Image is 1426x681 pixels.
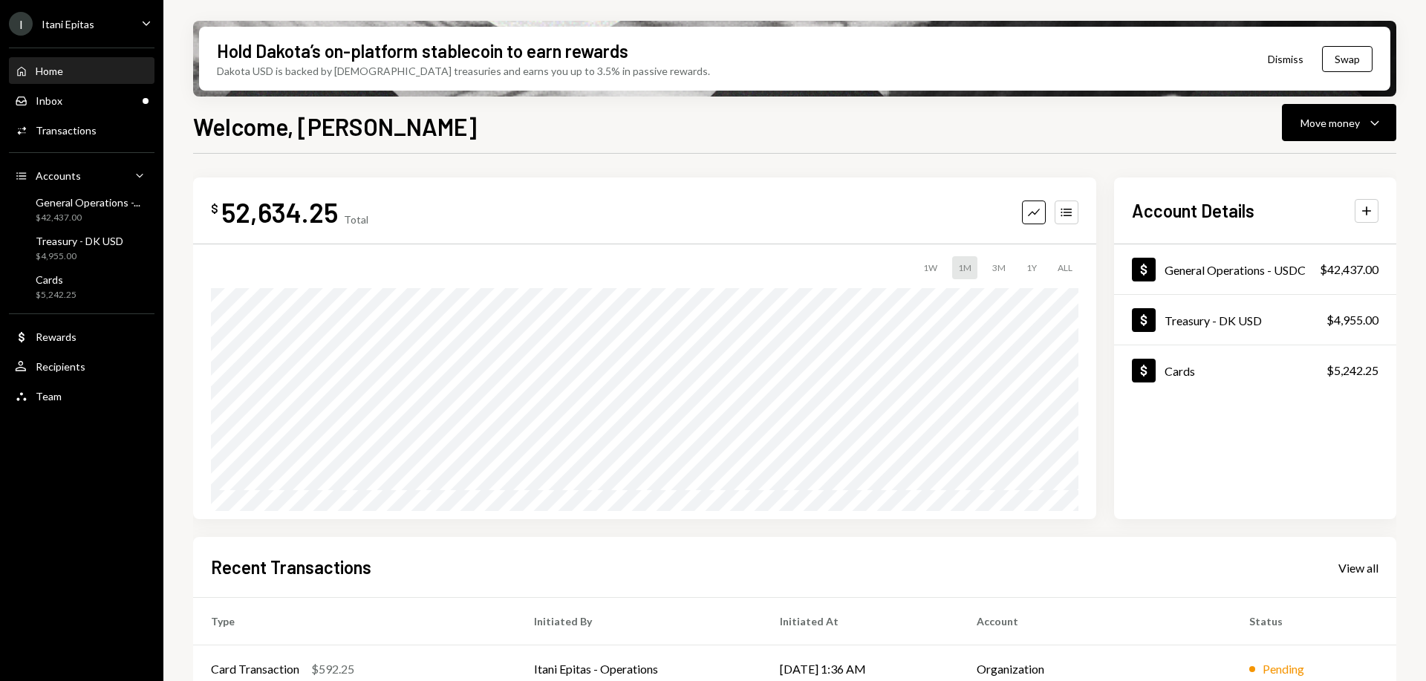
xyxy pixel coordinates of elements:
[952,256,977,279] div: 1M
[1338,559,1378,576] a: View all
[36,169,81,182] div: Accounts
[917,256,943,279] div: 1W
[1231,598,1396,645] th: Status
[1338,561,1378,576] div: View all
[9,230,154,266] a: Treasury - DK USD$4,955.00
[36,273,76,286] div: Cards
[959,598,1231,645] th: Account
[1326,362,1378,379] div: $5,242.25
[1326,311,1378,329] div: $4,955.00
[217,39,628,63] div: Hold Dakota’s on-platform stablecoin to earn rewards
[36,196,140,209] div: General Operations -...
[9,382,154,409] a: Team
[1320,261,1378,278] div: $42,437.00
[211,660,299,678] div: Card Transaction
[1263,660,1304,678] div: Pending
[36,235,123,247] div: Treasury - DK USD
[36,330,76,343] div: Rewards
[9,269,154,304] a: Cards$5,242.25
[211,201,218,216] div: $
[9,192,154,227] a: General Operations -...$42,437.00
[36,94,62,107] div: Inbox
[9,87,154,114] a: Inbox
[1132,198,1254,223] h2: Account Details
[1165,313,1262,328] div: Treasury - DK USD
[1249,42,1322,76] button: Dismiss
[36,289,76,302] div: $5,242.25
[1165,263,1306,277] div: General Operations - USDC
[9,57,154,84] a: Home
[1114,295,1396,345] a: Treasury - DK USD$4,955.00
[221,195,338,229] div: 52,634.25
[516,598,762,645] th: Initiated By
[36,124,97,137] div: Transactions
[9,117,154,143] a: Transactions
[193,598,516,645] th: Type
[1282,104,1396,141] button: Move money
[36,360,85,373] div: Recipients
[986,256,1012,279] div: 3M
[9,323,154,350] a: Rewards
[36,250,123,263] div: $4,955.00
[211,555,371,579] h2: Recent Transactions
[1165,364,1195,378] div: Cards
[1322,46,1373,72] button: Swap
[9,353,154,379] a: Recipients
[762,598,959,645] th: Initiated At
[9,162,154,189] a: Accounts
[36,65,63,77] div: Home
[217,63,710,79] div: Dakota USD is backed by [DEMOGRAPHIC_DATA] treasuries and earns you up to 3.5% in passive rewards.
[1020,256,1043,279] div: 1Y
[9,12,33,36] div: I
[1052,256,1078,279] div: ALL
[1114,244,1396,294] a: General Operations - USDC$42,437.00
[42,18,94,30] div: Itani Epitas
[36,212,140,224] div: $42,437.00
[1300,115,1360,131] div: Move money
[311,660,354,678] div: $592.25
[193,111,477,141] h1: Welcome, [PERSON_NAME]
[344,213,368,226] div: Total
[1114,345,1396,395] a: Cards$5,242.25
[36,390,62,403] div: Team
